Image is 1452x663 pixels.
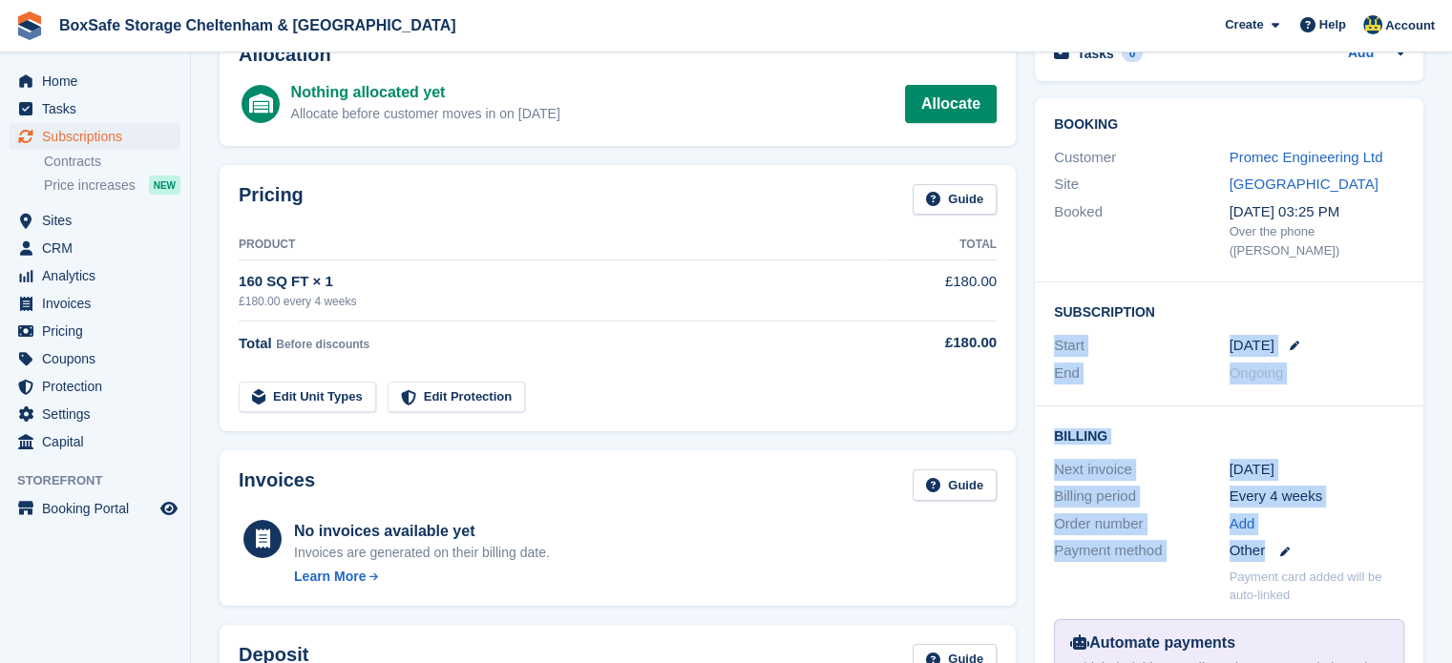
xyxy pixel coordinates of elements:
a: menu [10,373,180,400]
div: Payment method [1054,540,1230,562]
span: Home [42,68,157,94]
span: Total [239,335,272,351]
time: 2025-10-01 00:00:00 UTC [1230,335,1274,357]
span: Price increases [44,176,136,195]
a: menu [10,318,180,344]
h2: Invoices [239,469,315,501]
td: £180.00 [880,260,997,321]
h2: Billing [1054,425,1404,445]
a: Edit Protection [388,382,525,413]
div: NEW [149,176,180,195]
h2: Pricing [239,184,304,216]
div: No invoices available yet [294,520,550,543]
a: menu [10,235,180,261]
span: Create [1225,15,1263,34]
a: Learn More [294,567,550,587]
a: menu [10,68,180,94]
div: Billing period [1054,486,1230,508]
a: BoxSafe Storage Cheltenham & [GEOGRAPHIC_DATA] [52,10,463,41]
th: Total [880,230,997,260]
span: Storefront [17,471,190,490]
span: Pricing [42,318,157,344]
a: Price increases NEW [44,175,180,196]
a: menu [10,428,180,455]
a: menu [10,262,180,289]
a: Promec Engineering Ltd [1230,149,1383,165]
a: Add [1230,513,1255,535]
div: Booked [1054,201,1230,260]
span: Subscriptions [42,123,157,150]
a: menu [10,495,180,522]
span: Coupons [42,345,157,372]
div: [DATE] [1230,459,1405,481]
a: menu [10,123,180,150]
a: menu [10,290,180,317]
div: 160 SQ FT × 1 [239,271,880,293]
a: [GEOGRAPHIC_DATA] [1230,176,1378,192]
h2: Booking [1054,117,1404,133]
span: Account [1385,16,1435,35]
h2: Tasks [1077,45,1114,62]
a: menu [10,207,180,234]
a: Add [1348,43,1374,65]
span: CRM [42,235,157,261]
span: Protection [42,373,157,400]
div: Order number [1054,513,1230,535]
span: Analytics [42,262,157,289]
a: Allocate [905,85,997,123]
span: Before discounts [276,338,369,351]
a: Preview store [158,497,180,520]
div: Over the phone ([PERSON_NAME]) [1230,222,1405,259]
a: Guide [913,469,997,501]
a: menu [10,345,180,372]
img: Kim Virabi [1363,15,1382,34]
div: 0 [1122,45,1144,62]
div: Other [1230,540,1405,562]
a: Contracts [44,153,180,171]
p: Payment card added will be auto-linked [1230,568,1405,605]
div: Every 4 weeks [1230,486,1405,508]
div: Start [1054,335,1230,357]
span: Tasks [42,95,157,122]
a: menu [10,95,180,122]
a: Edit Unit Types [239,382,376,413]
div: Automate payments [1070,632,1388,654]
div: Nothing allocated yet [291,81,560,104]
img: stora-icon-8386f47178a22dfd0bd8f6a31ec36ba5ce8667c1dd55bd0f319d3a0aa187defe.svg [15,11,44,40]
h2: Allocation [239,44,997,66]
span: Invoices [42,290,157,317]
span: Booking Portal [42,495,157,522]
span: Capital [42,428,157,455]
div: [DATE] 03:25 PM [1230,201,1405,223]
div: End [1054,363,1230,384]
div: Customer [1054,147,1230,169]
a: menu [10,401,180,427]
a: Guide [913,184,997,216]
div: Learn More [294,567,366,587]
span: Settings [42,401,157,427]
div: Invoices are generated on their billing date. [294,543,550,563]
h2: Subscription [1054,301,1404,321]
div: £180.00 [880,332,997,354]
div: £180.00 every 4 weeks [239,293,880,310]
span: Sites [42,207,157,234]
div: Site [1054,174,1230,196]
div: Allocate before customer moves in on [DATE] [291,104,560,124]
th: Product [239,230,880,260]
span: Ongoing [1230,364,1284,381]
div: Next invoice [1054,459,1230,481]
span: Help [1319,15,1346,34]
